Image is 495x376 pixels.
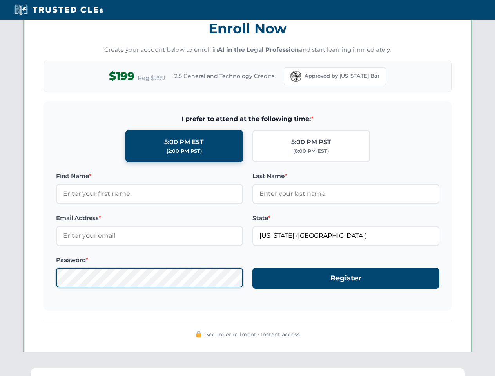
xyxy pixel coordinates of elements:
[218,46,299,53] strong: AI in the Legal Profession
[205,330,300,339] span: Secure enrollment • Instant access
[164,137,204,147] div: 5:00 PM EST
[252,172,439,181] label: Last Name
[290,71,301,82] img: Florida Bar
[56,114,439,124] span: I prefer to attend at the following time:
[293,147,329,155] div: (8:00 PM EST)
[44,16,452,41] h3: Enroll Now
[56,172,243,181] label: First Name
[305,72,379,80] span: Approved by [US_STATE] Bar
[56,255,243,265] label: Password
[56,213,243,223] label: Email Address
[252,268,439,289] button: Register
[196,331,202,337] img: 🔒
[167,147,202,155] div: (2:00 PM PST)
[12,4,105,16] img: Trusted CLEs
[138,73,165,83] span: Reg $299
[252,213,439,223] label: State
[291,137,331,147] div: 5:00 PM PST
[174,72,274,80] span: 2.5 General and Technology Credits
[44,45,452,54] p: Create your account below to enroll in and start learning immediately.
[56,184,243,204] input: Enter your first name
[252,226,439,246] input: Florida (FL)
[252,184,439,204] input: Enter your last name
[56,226,243,246] input: Enter your email
[109,67,134,85] span: $199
